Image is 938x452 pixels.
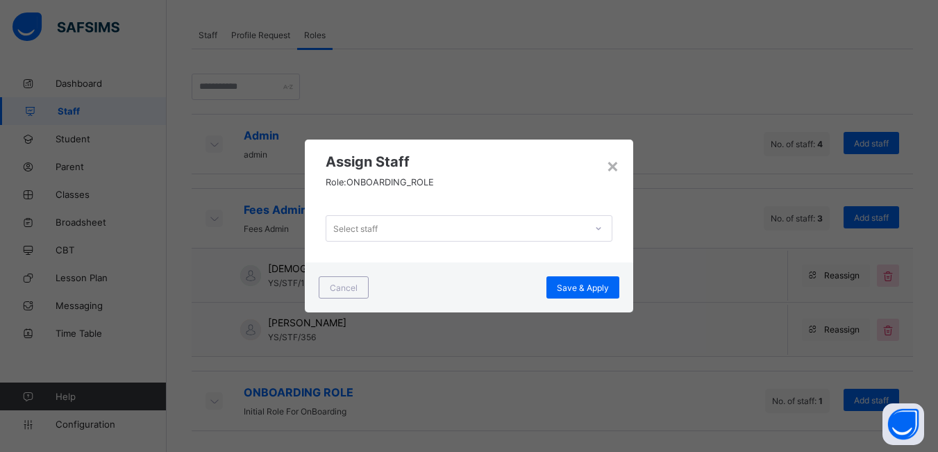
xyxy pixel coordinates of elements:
[882,403,924,445] button: Open asap
[326,177,434,187] span: Role: ONBOARDING_ROLE
[326,153,612,170] span: Assign Staff
[606,153,619,177] div: ×
[330,283,358,293] span: Cancel
[333,215,378,242] div: Select staff
[557,283,609,293] span: Save & Apply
